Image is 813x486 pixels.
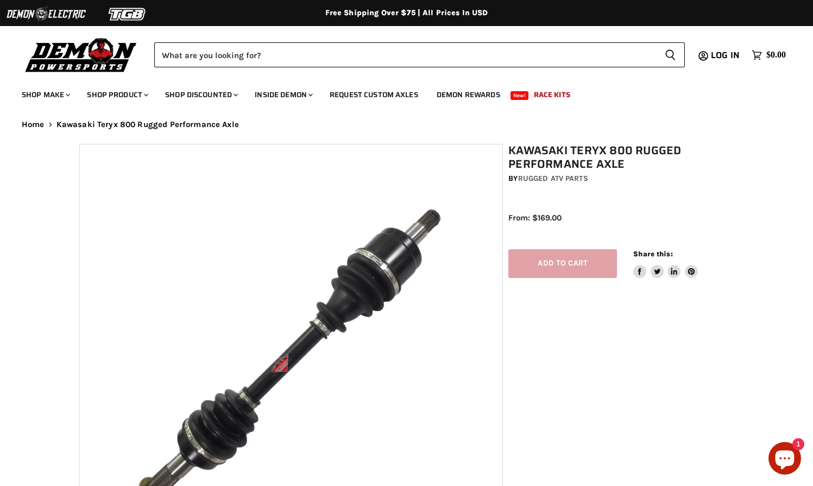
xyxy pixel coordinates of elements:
span: Kawasaki Teryx 800 Rugged Performance Axle [56,120,239,129]
img: Demon Powersports [22,35,141,74]
img: Demon Electric Logo 2 [5,4,87,24]
img: TGB Logo 2 [87,4,168,24]
a: Demon Rewards [428,84,508,106]
a: Shop Make [14,84,77,106]
a: $0.00 [746,47,791,63]
a: Inside Demon [247,84,319,106]
div: by [508,173,739,185]
a: Request Custom Axles [322,84,426,106]
span: From: $169.00 [508,213,562,223]
form: Product [154,42,685,67]
inbox-online-store-chat: Shopify online store chat [765,442,804,477]
aside: Share this: [633,249,698,278]
span: Log in [711,48,740,62]
a: Shop Discounted [157,84,244,106]
ul: Main menu [14,79,783,106]
h1: Kawasaki Teryx 800 Rugged Performance Axle [508,144,739,171]
span: New! [511,91,529,100]
span: Share this: [633,250,672,258]
input: Search [154,42,656,67]
a: Rugged ATV Parts [518,174,588,183]
button: Search [656,42,685,67]
span: $0.00 [766,50,786,60]
a: Log in [706,51,746,60]
a: Shop Product [79,84,155,106]
a: Home [22,120,45,129]
a: Race Kits [526,84,578,106]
